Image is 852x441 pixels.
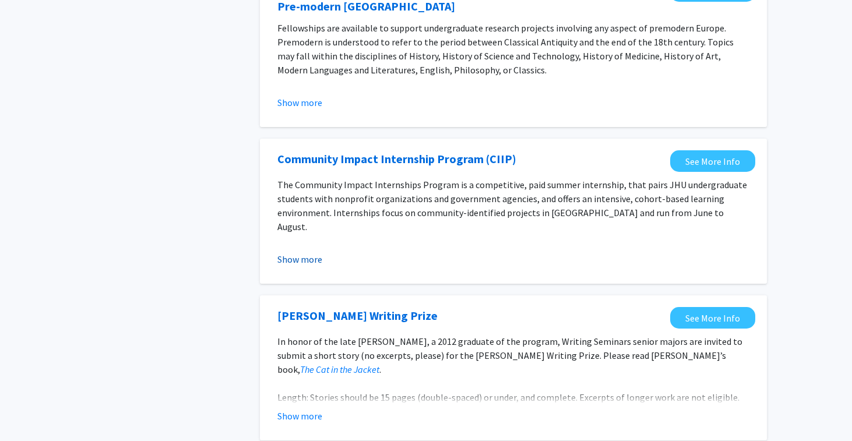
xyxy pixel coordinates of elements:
a: Opens in a new tab [670,150,755,172]
a: Opens in a new tab [670,307,755,329]
a: Opens in a new tab [277,150,516,168]
button: Show more [277,252,322,266]
p: The Community Impact Internships Program is a competitive, paid summer internship, that pairs JHU... [277,178,749,234]
button: Show more [277,96,322,110]
p: In honor of the late [PERSON_NAME], a 2012 graduate of the program, Writing Seminars senior major... [277,334,749,376]
p: Length: Stories should be 15 pages (double-spaced) or under, and complete. Excerpts of longer wor... [277,390,749,404]
iframe: Chat [9,389,50,432]
p: Fellowships are available to support undergraduate research projects involving any aspect of prem... [277,21,749,77]
button: Show more [277,409,322,423]
a: Opens in a new tab [277,307,438,324]
a: The Cat in the Jacket [300,364,379,375]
